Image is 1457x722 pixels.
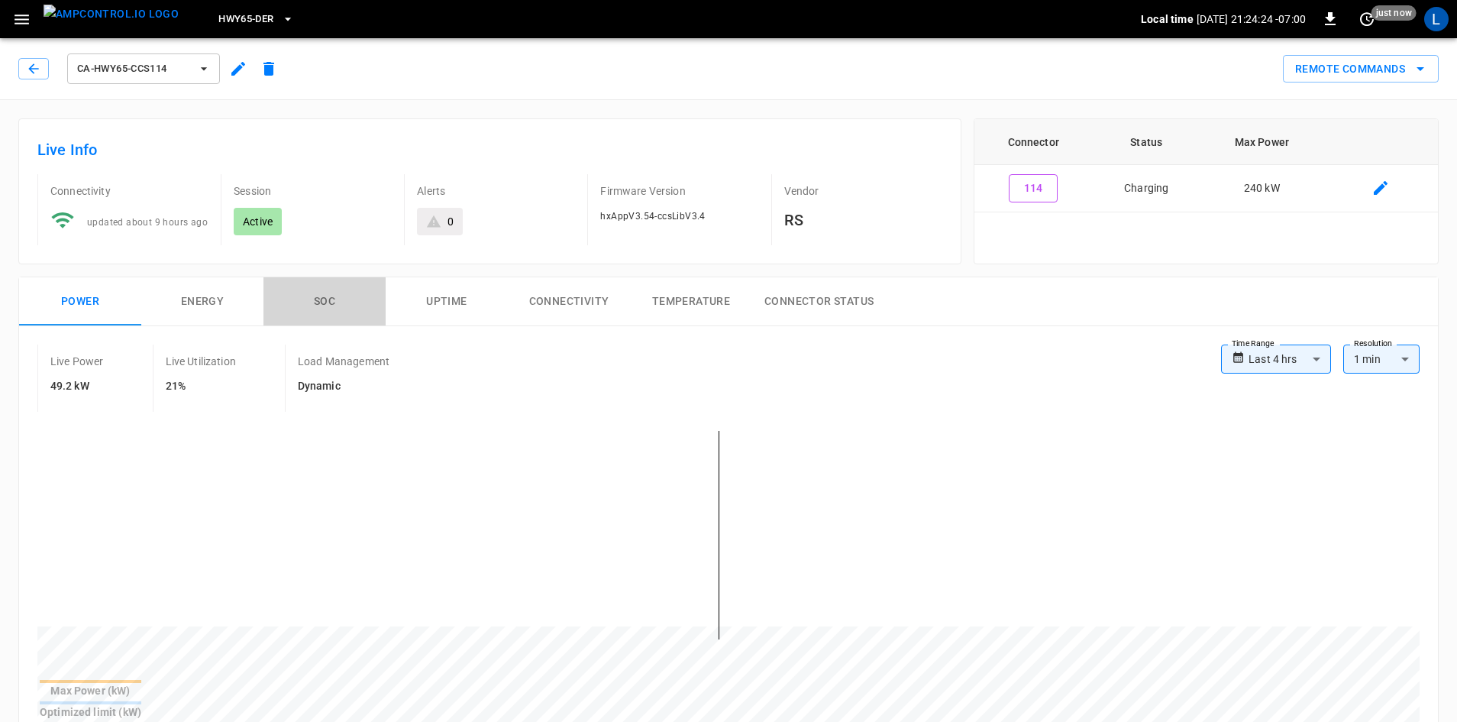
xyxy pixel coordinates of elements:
[600,183,758,199] p: Firmware Version
[298,354,389,369] p: Load Management
[77,60,190,78] span: ca-hwy65-ccs114
[508,277,630,326] button: Connectivity
[1249,345,1331,374] div: Last 4 hrs
[1141,11,1194,27] p: Local time
[752,277,886,326] button: Connector Status
[166,378,236,395] h6: 21%
[417,183,575,199] p: Alerts
[1343,345,1420,374] div: 1 min
[1283,55,1439,83] div: remote commands options
[234,183,392,199] p: Session
[37,138,942,162] h6: Live Info
[1232,338,1274,350] label: Time Range
[50,378,104,395] h6: 49.2 kW
[166,354,236,369] p: Live Utilization
[447,214,454,229] div: 0
[50,183,208,199] p: Connectivity
[1009,174,1058,202] button: 114
[141,277,263,326] button: Energy
[1354,338,1392,350] label: Resolution
[630,277,752,326] button: Temperature
[1200,119,1323,165] th: Max Power
[1093,165,1200,212] td: Charging
[1197,11,1306,27] p: [DATE] 21:24:24 -07:00
[974,119,1093,165] th: Connector
[386,277,508,326] button: Uptime
[1093,119,1200,165] th: Status
[1283,55,1439,83] button: Remote Commands
[243,214,273,229] p: Active
[218,11,273,28] span: HWY65-DER
[1424,7,1449,31] div: profile-icon
[263,277,386,326] button: SOC
[67,53,220,84] button: ca-hwy65-ccs114
[600,211,705,222] span: hxAppV3.54-ccsLibV3.4
[784,208,942,232] h6: RS
[19,277,141,326] button: Power
[87,217,208,228] span: updated about 9 hours ago
[212,5,299,34] button: HWY65-DER
[50,354,104,369] p: Live Power
[44,5,179,24] img: ampcontrol.io logo
[974,119,1438,212] table: connector table
[1371,5,1417,21] span: just now
[1355,7,1379,31] button: set refresh interval
[298,378,389,395] h6: Dynamic
[784,183,942,199] p: Vendor
[1200,165,1323,212] td: 240 kW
